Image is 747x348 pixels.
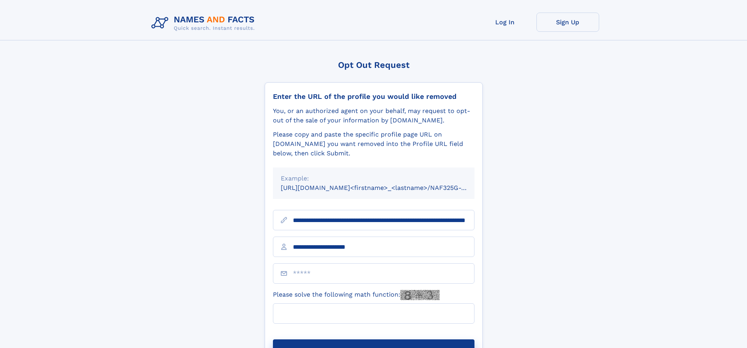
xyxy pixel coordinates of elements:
[273,92,474,101] div: Enter the URL of the profile you would like removed
[148,13,261,34] img: Logo Names and Facts
[281,174,467,183] div: Example:
[536,13,599,32] a: Sign Up
[273,106,474,125] div: You, or an authorized agent on your behalf, may request to opt-out of the sale of your informatio...
[265,60,483,70] div: Opt Out Request
[281,184,489,191] small: [URL][DOMAIN_NAME]<firstname>_<lastname>/NAF325G-xxxxxxxx
[273,290,440,300] label: Please solve the following math function:
[474,13,536,32] a: Log In
[273,130,474,158] div: Please copy and paste the specific profile page URL on [DOMAIN_NAME] you want removed into the Pr...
